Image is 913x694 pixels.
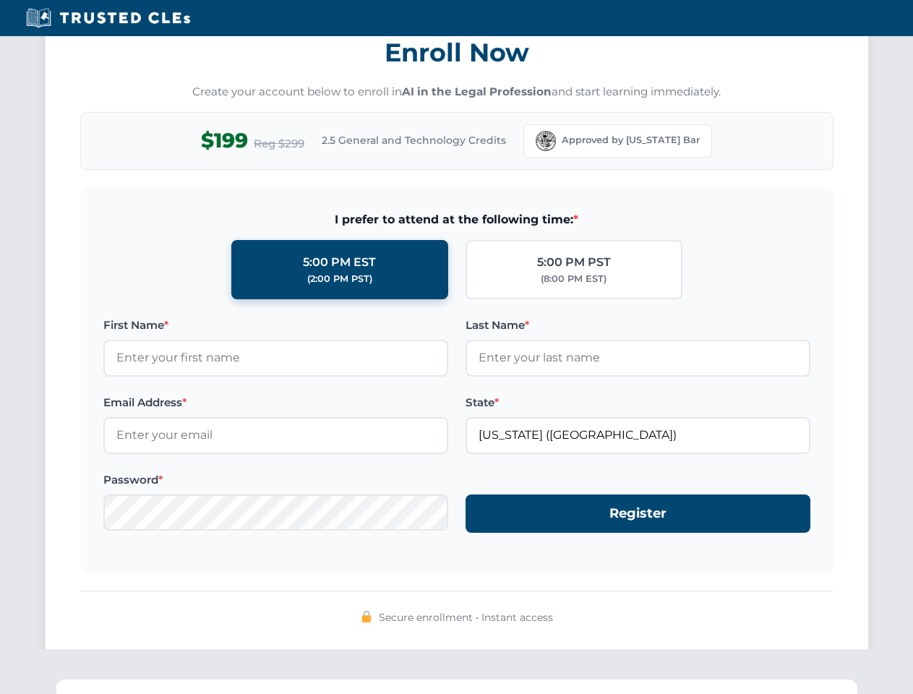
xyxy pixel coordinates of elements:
[361,611,372,622] img: 🔒
[466,417,810,453] input: Florida (FL)
[103,394,448,411] label: Email Address
[307,272,372,286] div: (2:00 PM PST)
[303,253,376,272] div: 5:00 PM EST
[466,494,810,533] button: Register
[541,272,606,286] div: (8:00 PM EST)
[536,131,556,151] img: Florida Bar
[466,394,810,411] label: State
[402,85,552,98] strong: AI in the Legal Profession
[103,317,448,334] label: First Name
[379,609,553,625] span: Secure enrollment • Instant access
[103,210,810,229] span: I prefer to attend at the following time:
[201,124,248,157] span: $199
[562,133,700,147] span: Approved by [US_STATE] Bar
[466,340,810,376] input: Enter your last name
[103,417,448,453] input: Enter your email
[80,30,833,75] h3: Enroll Now
[254,135,304,153] span: Reg $299
[103,471,448,489] label: Password
[537,253,611,272] div: 5:00 PM PST
[22,7,194,29] img: Trusted CLEs
[322,132,506,148] span: 2.5 General and Technology Credits
[80,84,833,100] p: Create your account below to enroll in and start learning immediately.
[103,340,448,376] input: Enter your first name
[466,317,810,334] label: Last Name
